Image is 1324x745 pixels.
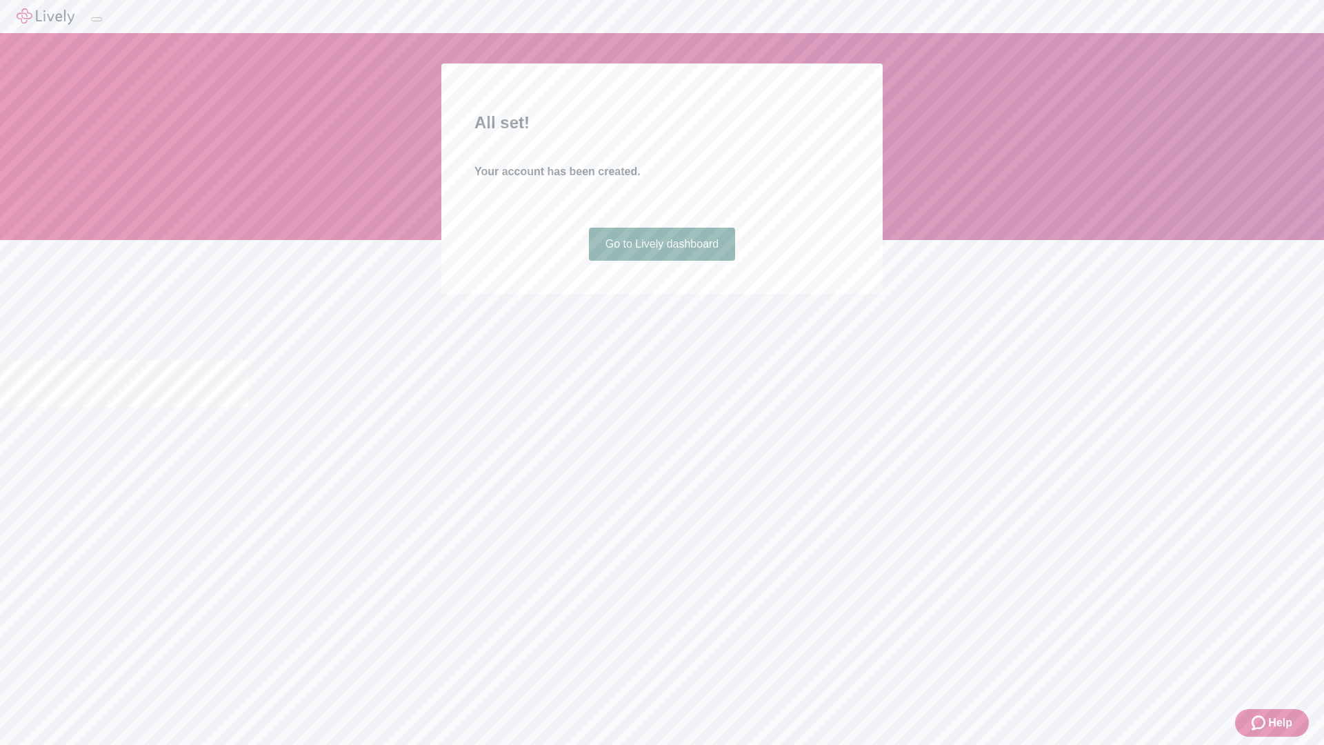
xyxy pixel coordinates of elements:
[91,17,102,21] button: Log out
[1252,715,1268,731] svg: Zendesk support icon
[474,110,850,135] h2: All set!
[1268,715,1292,731] span: Help
[474,163,850,180] h4: Your account has been created.
[17,8,74,25] img: Lively
[589,228,736,261] a: Go to Lively dashboard
[1235,709,1309,737] button: Zendesk support iconHelp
